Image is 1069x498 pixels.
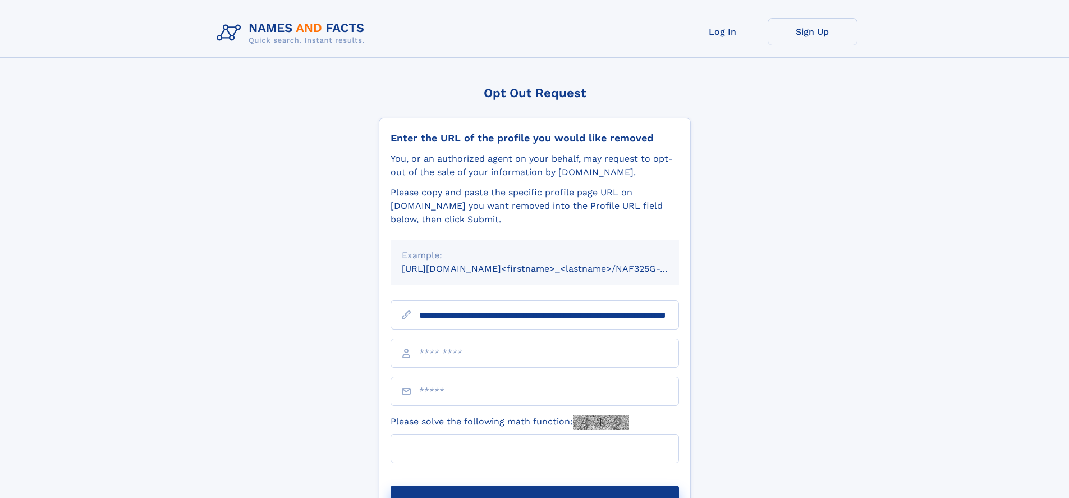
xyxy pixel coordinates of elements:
[212,18,374,48] img: Logo Names and Facts
[768,18,857,45] a: Sign Up
[402,249,668,262] div: Example:
[391,186,679,226] div: Please copy and paste the specific profile page URL on [DOMAIN_NAME] you want removed into the Pr...
[391,152,679,179] div: You, or an authorized agent on your behalf, may request to opt-out of the sale of your informatio...
[678,18,768,45] a: Log In
[379,86,691,100] div: Opt Out Request
[391,415,629,430] label: Please solve the following math function:
[391,132,679,144] div: Enter the URL of the profile you would like removed
[402,263,700,274] small: [URL][DOMAIN_NAME]<firstname>_<lastname>/NAF325G-xxxxxxxx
